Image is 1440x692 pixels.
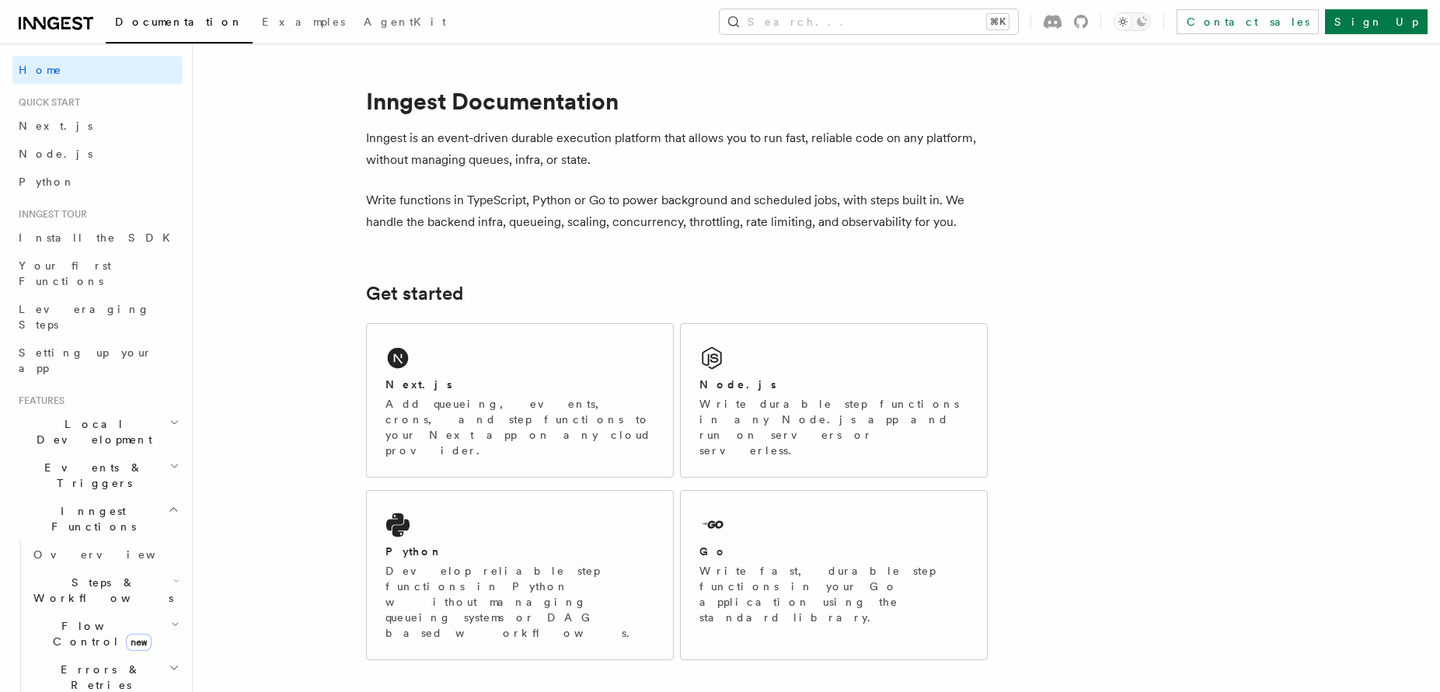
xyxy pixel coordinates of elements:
h2: Python [385,544,443,559]
span: Install the SDK [19,231,180,244]
a: Examples [253,5,354,42]
span: Steps & Workflows [27,575,173,606]
span: Home [19,62,62,78]
span: Node.js [19,148,92,160]
button: Events & Triggers [12,454,183,497]
h2: Node.js [699,377,776,392]
a: Next.js [12,112,183,140]
a: Node.js [12,140,183,168]
span: Events & Triggers [12,460,169,491]
button: Inngest Functions [12,497,183,541]
a: Contact sales [1177,9,1319,34]
button: Flow Controlnew [27,612,183,655]
button: Toggle dark mode [1114,12,1151,31]
span: Setting up your app [19,346,152,374]
span: Examples [262,16,345,28]
span: Leveraging Steps [19,303,150,331]
button: Steps & Workflows [27,569,183,612]
span: Overview [33,548,194,561]
a: Leveraging Steps [12,295,183,339]
span: Local Development [12,416,169,447]
span: Inngest Functions [12,503,168,534]
a: Your first Functions [12,252,183,295]
h2: Next.js [385,377,452,392]
a: Node.jsWrite durable step functions in any Node.js app and run on servers or serverless. [680,323,988,478]
h2: Go [699,544,727,559]
a: Sign Up [1325,9,1428,34]
p: Add queueing, events, crons, and step functions to your Next app on any cloud provider. [385,396,654,458]
button: Search...⌘K [720,9,1018,34]
span: Next.js [19,120,92,132]
span: Inngest tour [12,208,87,221]
kbd: ⌘K [987,14,1009,30]
a: GoWrite fast, durable step functions in your Go application using the standard library. [680,490,988,660]
a: Next.jsAdd queueing, events, crons, and step functions to your Next app on any cloud provider. [366,323,674,478]
span: Your first Functions [19,259,111,287]
p: Write fast, durable step functions in your Go application using the standard library. [699,563,968,625]
h1: Inngest Documentation [366,87,988,115]
p: Inngest is an event-driven durable execution platform that allows you to run fast, reliable code ... [366,127,988,171]
a: Home [12,56,183,84]
a: Python [12,168,183,196]
span: Features [12,395,65,407]
a: PythonDevelop reliable step functions in Python without managing queueing systems or DAG based wo... [366,490,674,660]
a: Documentation [106,5,253,43]
span: AgentKit [364,16,446,28]
span: Documentation [115,16,243,28]
p: Develop reliable step functions in Python without managing queueing systems or DAG based workflows. [385,563,654,641]
p: Write durable step functions in any Node.js app and run on servers or serverless. [699,396,968,458]
a: Setting up your app [12,339,183,382]
a: Install the SDK [12,224,183,252]
span: Python [19,176,75,188]
p: Write functions in TypeScript, Python or Go to power background and scheduled jobs, with steps bu... [366,190,988,233]
span: Quick start [12,96,80,109]
span: new [126,634,152,651]
button: Local Development [12,410,183,454]
a: AgentKit [354,5,455,42]
a: Get started [366,283,463,304]
span: Flow Control [27,618,171,649]
a: Overview [27,541,183,569]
